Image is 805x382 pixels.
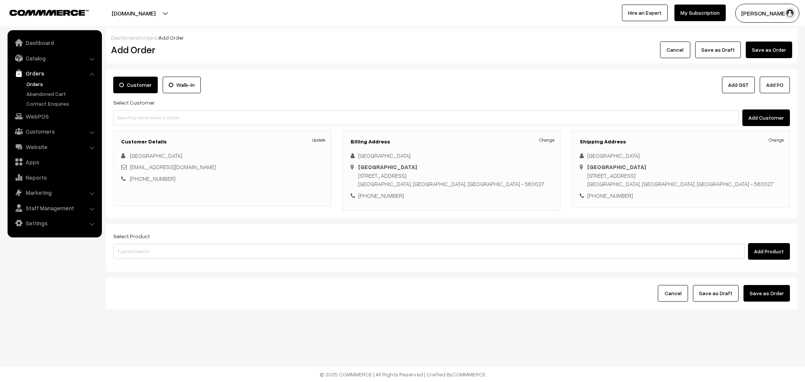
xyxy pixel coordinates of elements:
[695,42,741,58] button: Save as Draft
[130,152,182,159] a: [GEOGRAPHIC_DATA]
[130,163,216,170] a: [EMAIL_ADDRESS][DOMAIN_NAME]
[735,4,799,23] button: [PERSON_NAME]
[113,232,150,240] label: Select Product
[9,155,99,169] a: Apps
[722,77,755,93] a: Add GST
[113,99,155,106] label: Select Customer
[9,51,99,65] a: Catalog
[9,109,99,123] a: WebPOS
[25,100,99,108] a: Contact Enquires
[769,137,784,143] a: Change
[587,163,774,188] div: [STREET_ADDRESS] [GEOGRAPHIC_DATA], [GEOGRAPHIC_DATA], [GEOGRAPHIC_DATA] - 560027
[9,140,99,154] a: Website
[113,77,158,93] label: Customer
[351,139,553,145] h3: Billing Address
[743,285,790,302] button: Save as Order
[113,244,745,259] input: Type and Search
[9,216,99,230] a: Settings
[25,80,99,88] a: Orders
[111,34,139,41] a: Dashboard
[453,371,486,377] a: COMMMERCE
[312,137,325,143] a: Update
[351,151,553,160] div: [GEOGRAPHIC_DATA]
[9,8,75,17] a: COMMMERCE
[351,191,553,200] div: [PHONE_NUMBER]
[580,151,782,160] div: [GEOGRAPHIC_DATA]
[748,243,790,260] button: Add Product
[660,42,690,58] button: Cancel
[674,5,726,21] a: My Subscription
[622,5,668,21] a: Hire an Expert
[587,163,646,170] b: [GEOGRAPHIC_DATA]
[9,10,89,15] img: COMMMERCE
[163,77,201,93] label: Walk-In
[113,110,739,125] input: Search by name, email, or phone
[85,4,182,23] button: [DOMAIN_NAME]
[9,171,99,184] a: Reports
[693,285,739,302] button: Save as Draft
[358,163,545,188] div: [STREET_ADDRESS] [GEOGRAPHIC_DATA], [GEOGRAPHIC_DATA], [GEOGRAPHIC_DATA] - 560027
[159,34,184,41] span: Add Order
[784,8,796,19] img: user
[9,125,99,138] a: Customers
[140,34,157,41] a: orders
[580,139,782,145] h3: Shipping Address
[742,109,790,126] button: Add Customer
[358,163,417,170] b: [GEOGRAPHIC_DATA]
[130,175,175,182] a: [PHONE_NUMBER]
[760,77,790,93] button: Add PO
[9,36,99,49] a: Dashboard
[9,186,99,199] a: Marketing
[121,139,323,145] h3: Customer Details
[580,191,782,200] div: [PHONE_NUMBER]
[25,90,99,98] a: Abandoned Cart
[9,201,99,215] a: Staff Management
[658,285,688,302] button: Cancel
[539,137,554,143] a: Change
[746,42,792,58] button: Save as Order
[111,34,792,42] div: / /
[9,66,99,80] a: Orders
[111,44,331,55] h2: Add Order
